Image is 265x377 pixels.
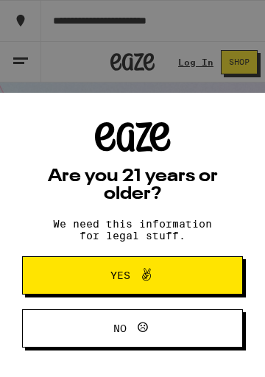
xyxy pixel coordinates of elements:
button: Yes [22,256,243,295]
p: We need this information for legal stuff. [40,218,225,242]
span: Yes [110,270,130,281]
button: No [22,309,243,348]
h2: Are you 21 years or older? [22,168,243,203]
span: No [113,323,127,334]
